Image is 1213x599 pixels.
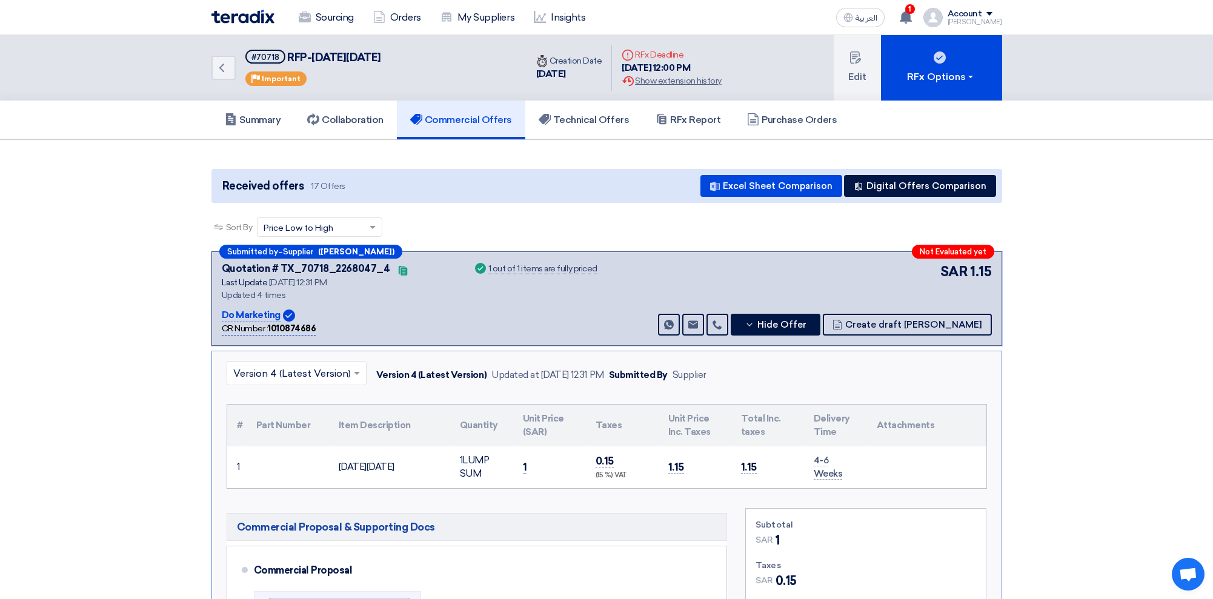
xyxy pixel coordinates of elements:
[247,405,329,446] th: Part Number
[814,455,843,480] span: 4-6 Weeks
[289,4,364,31] a: Sourcing
[211,10,274,24] img: Teradix logo
[731,405,804,446] th: Total Inc. taxes
[867,405,986,446] th: Attachments
[307,114,384,126] h5: Collaboration
[596,455,614,468] span: 0.15
[431,4,524,31] a: My Suppliers
[524,4,595,31] a: Insights
[410,114,512,126] h5: Commercial Offers
[834,35,881,101] button: Edit
[536,55,602,67] div: Creation Date
[251,53,279,61] div: #70718
[948,19,1002,25] div: [PERSON_NAME]
[450,446,513,488] td: LUMP SUM
[211,101,294,139] a: Summary
[523,461,527,474] span: 1
[450,405,513,446] th: Quantity
[222,262,390,276] div: Quotation # TX_70718_2268047_4
[488,265,597,274] div: 1 out of 1 items are fully priced
[776,531,780,549] span: 1
[318,248,394,256] b: ([PERSON_NAME])
[283,248,313,256] span: Supplier
[940,262,968,282] span: SAR
[225,114,281,126] h5: Summary
[970,262,991,282] span: 1.15
[659,405,731,446] th: Unit Price Inc. Taxes
[222,289,458,302] div: Updated 4 times
[329,405,450,446] th: Item Description
[734,101,850,139] a: Purchase Orders
[539,114,629,126] h5: Technical Offers
[596,471,649,481] div: (15 %) VAT
[525,101,642,139] a: Technical Offers
[339,460,440,474] div: [DATE][DATE]
[226,221,253,234] span: Sort By
[673,368,706,382] div: Supplier
[923,8,943,27] img: profile_test.png
[237,520,435,534] span: Commercial Proposal & Supporting Docs
[668,461,684,474] span: 1.15
[757,320,806,329] span: Hide Offer
[622,74,721,87] div: Show extension history
[219,245,402,259] div: –
[460,455,463,466] span: 1
[283,309,295,322] img: Verified Account
[609,368,668,382] div: Submitted By
[845,320,982,329] span: Create draft [PERSON_NAME]
[513,405,586,446] th: Unit Price (SAR)
[747,114,837,126] h5: Purchase Orders
[804,405,867,446] th: Delivery Time
[1172,558,1205,591] a: Open chat
[776,572,797,590] span: 0.15
[856,14,877,22] span: العربية
[294,101,397,139] a: Collaboration
[622,61,721,75] div: [DATE] 12:00 PM
[311,180,345,192] span: 17 Offers
[881,35,1002,101] button: RFx Options
[905,4,915,14] span: 1
[268,323,316,334] b: 1010874686
[907,70,975,84] div: RFx Options
[245,50,381,65] h5: RFP-Saudi National Day 2025
[222,178,304,194] span: Received offers
[586,405,659,446] th: Taxes
[642,101,734,139] a: RFx Report
[756,534,773,546] span: SAR
[222,322,316,336] div: CR Number :
[536,67,602,81] div: [DATE]
[264,222,333,234] span: Price Low to High
[397,101,525,139] a: Commercial Offers
[731,314,820,336] button: Hide Offer
[254,556,708,585] div: Commercial Proposal
[222,308,281,323] p: Do Marketing
[756,574,773,587] span: SAR
[756,559,976,572] div: Taxes
[376,368,487,382] div: Version 4 (Latest Version)
[823,314,992,336] button: Create draft [PERSON_NAME]
[656,114,720,126] h5: RFx Report
[364,4,431,31] a: Orders
[920,248,986,256] span: Not Evaluated yet
[491,368,604,382] div: Updated at [DATE] 12:31 PM
[844,175,996,197] button: Digital Offers Comparison
[741,461,757,474] span: 1.15
[227,405,247,446] th: #
[836,8,885,27] button: العربية
[622,48,721,61] div: RFx Deadline
[700,175,842,197] button: Excel Sheet Comparison
[227,248,278,256] span: Submitted by
[756,518,976,531] div: Subtotal
[287,51,381,64] span: RFP-[DATE][DATE]
[269,277,327,288] span: [DATE] 12:31 PM
[227,446,247,488] td: 1
[222,277,268,288] span: Last Update
[948,9,982,19] div: Account
[262,74,301,83] span: Important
